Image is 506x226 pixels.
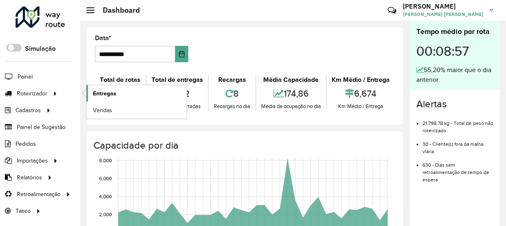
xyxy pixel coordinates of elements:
span: Painel [18,72,33,81]
span: Painel de Sugestão [17,123,66,131]
text: 8,000 [99,158,112,163]
div: Km Médio / Entrega [329,102,393,111]
div: Tempo médio por rota [416,26,493,37]
label: Data [95,33,111,43]
label: Simulação [25,44,56,54]
h4: Alertas [416,98,493,110]
span: Roteirizador [17,89,47,98]
text: 2,000 [99,212,112,217]
span: Importações [17,156,48,165]
div: 8 [211,85,253,102]
div: 00:08:57 [416,37,493,65]
div: Km Médio / Entrega [329,75,393,85]
h3: [PERSON_NAME] [403,2,483,10]
a: Contato Rápido [383,2,401,19]
h4: Capacidade por dia [93,140,395,151]
h2: Dashboard [95,6,140,15]
div: Total de entregas [149,75,206,85]
span: Vendas [93,106,112,115]
li: 21.798,78 kg - Total de peso não roteirizado [422,113,493,134]
span: Retroalimentação [17,190,61,199]
div: Média Capacidade [258,75,324,85]
div: 174,86 [258,85,324,102]
span: Pedidos [16,140,36,148]
a: Entregas [86,85,187,102]
div: 55,20% maior que o dia anterior [416,65,493,85]
span: [PERSON_NAME] [PERSON_NAME] [403,11,483,18]
span: Cadastros [16,106,41,115]
div: 6,674 [329,85,393,102]
span: Entregas [93,89,116,98]
button: Choose Date [175,46,188,62]
div: Recargas [211,75,253,85]
span: Relatórios [17,173,42,182]
div: Total de rotas [97,75,144,85]
li: 30 - Cliente(s) fora da malha viária [422,134,493,155]
text: 4,000 [99,194,112,199]
li: 630 - Dias sem retroalimentação de tempo de espera [422,155,493,183]
div: Recargas no dia [211,102,253,111]
span: Tático [16,207,31,215]
text: 6,000 [99,176,112,181]
a: Vendas [86,102,187,118]
div: Média de ocupação no dia [258,102,324,111]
